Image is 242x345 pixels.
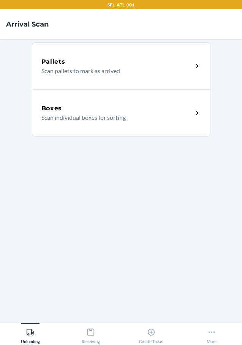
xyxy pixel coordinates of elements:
[32,42,210,89] a: PalletsScan pallets to mark as arrived
[41,113,187,122] p: Scan individual boxes for sorting
[139,325,164,344] div: Create Ticket
[182,323,242,344] button: More
[41,57,65,66] h5: Pallets
[108,2,134,8] p: SFL_ATL_001
[6,19,49,29] h4: Arrival Scan
[41,66,187,75] p: Scan pallets to mark as arrived
[21,325,40,344] div: Unloading
[41,104,62,113] h5: Boxes
[121,323,182,344] button: Create Ticket
[82,325,100,344] div: Receiving
[60,323,121,344] button: Receiving
[207,325,217,344] div: More
[32,89,210,136] a: BoxesScan individual boxes for sorting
